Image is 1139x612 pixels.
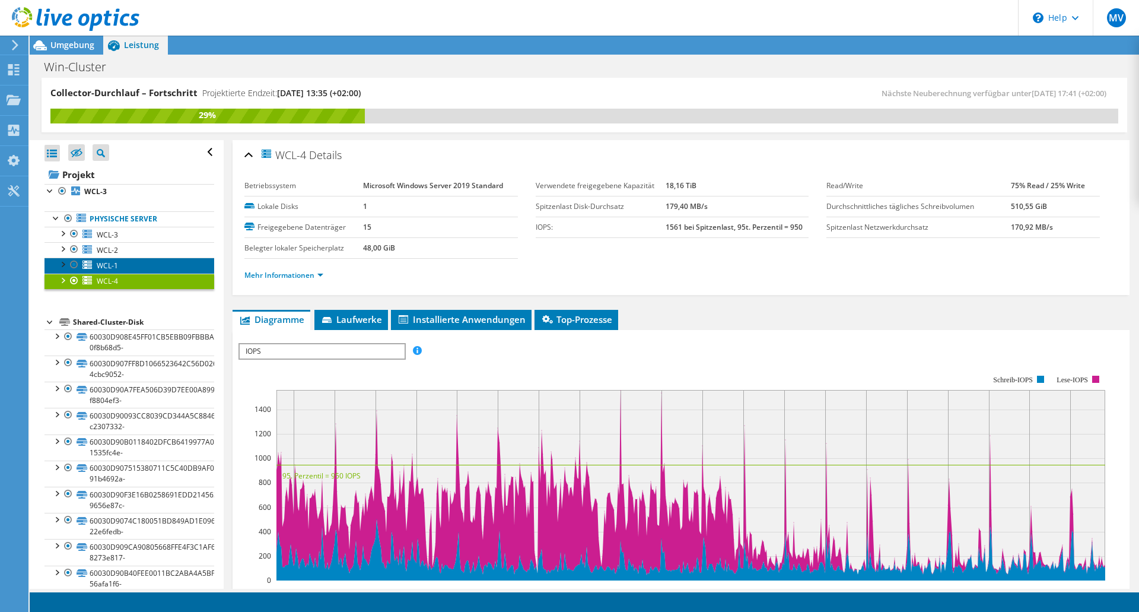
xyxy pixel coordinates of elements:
b: 1 [363,201,367,211]
text: 15:00 [326,586,344,597]
label: Durchschnittliches tägliches Schreibvolumen [826,201,1011,213]
text: 1400 [254,404,271,414]
span: WCL-4 [97,276,118,286]
a: WCL-3 [44,184,214,199]
a: 60030D907FF8D1066523642C56D0260E-4cbc9052- [44,356,214,382]
a: 60030D9074C180051BD849AD1E096730-22e6fedb- [44,513,214,539]
text: 600 [259,502,271,512]
a: Projekt [44,165,214,184]
div: 29% [50,109,365,122]
text: 800 [259,477,271,487]
span: Installierte Anwendungen [397,313,526,325]
span: WCL-3 [97,230,118,240]
span: Details [309,148,342,162]
b: Microsoft Windows Server 2019 Standard [363,180,503,191]
text: 17:00 [408,586,426,597]
text: 05:00 [898,586,917,597]
b: 510,55 GiB [1011,201,1047,211]
label: Betriebssystem [244,180,363,192]
text: 95. Perzentil = 950 IOPS [282,471,361,481]
span: WCL-2 [97,245,118,255]
b: WCL-3 [84,186,107,196]
label: Freigegebene Datenträger [244,221,363,233]
text: 16:00 [367,586,385,597]
b: 1561 bei Spitzenlast, 95t. Perzentil = 950 [666,222,803,232]
a: 60030D90B40FEE0011BC2ABA4A5BF479-56afa1f6- [44,566,214,592]
a: 60030D908E45FF01CB5EBB09FBBBAE8A-0f8b68d5- [44,329,214,356]
label: Belegter lokaler Speicherplatz [244,242,363,254]
span: Leistung [124,39,159,50]
b: 75% Read / 25% Write [1011,180,1085,191]
span: Laufwerke [320,313,382,325]
a: 60030D909CA90805668FFE4F3C1AF6AB-8273e817- [44,539,214,565]
text: 21:00 [571,586,589,597]
label: Verwendete freigegebene Kapazität [536,180,666,192]
svg: \n [1033,12,1043,23]
text: 22:00 [612,586,630,597]
label: Spitzenlast Netzwerkdurchsatz [826,221,1011,233]
a: 60030D907515380711C5C40DB9AF0BE0-91b4692a- [44,461,214,487]
text: 06:00 [939,586,957,597]
text: 400 [259,527,271,537]
span: MV [1107,8,1126,27]
label: Lokale Disks [244,201,363,213]
b: 170,92 MB/s [1011,222,1053,232]
text: 07:00 [980,586,998,597]
text: Lese-IOPS [1057,376,1089,384]
text: 09:00 [1061,586,1080,597]
text: 04:00 [857,586,876,597]
a: WCL-4 [44,274,214,289]
text: 20:00 [530,586,548,597]
text: 200 [259,551,271,561]
span: Nächste Neuberechnung verfügbar unter [882,88,1112,99]
text: 01:00 [734,586,753,597]
h4: Projektierte Endzeit: [202,87,361,100]
label: Read/Write [826,180,1011,192]
div: Shared-Cluster-Disk [73,315,214,329]
text: 18:00 [448,586,466,597]
text: 1200 [254,429,271,439]
a: 60030D90B0118402DFCB6419977A090A-1535fc4e- [44,435,214,461]
a: Mehr Informationen [244,270,323,280]
text: 1000 [254,453,271,463]
text: 00:00 [693,586,712,597]
text: 03:00 [816,586,835,597]
span: Top-Prozesse [540,313,612,325]
a: WCL-1 [44,258,214,273]
text: 02:00 [775,586,794,597]
text: 19:00 [489,586,507,597]
h1: Win-Cluster [39,61,125,74]
span: Diagramme [238,313,304,325]
b: 179,40 MB/s [666,201,708,211]
a: 60030D90F3E16B0258691EDD21456350-9656e87c- [44,487,214,513]
a: 60030D90093CC8039CD344A5C8846BC9-c2307332- [44,408,214,434]
span: [DATE] 17:41 (+02:00) [1032,88,1106,99]
span: IOPS [240,344,404,359]
a: Physische Server [44,211,214,227]
span: [DATE] 13:35 (+02:00) [277,87,361,99]
text: 08:00 [1020,586,1039,597]
a: WCL-2 [44,242,214,258]
text: 0 [267,575,271,585]
text: Schreib-IOPS [994,376,1033,384]
a: WCL-3 [44,227,214,242]
b: 48,00 GiB [363,243,395,253]
b: 15 [363,222,371,232]
label: IOPS: [536,221,666,233]
b: 18,16 TiB [666,180,696,191]
a: 60030D90A7FEA506D39D7EE00A899D73-f8804ef3- [44,382,214,408]
span: WCL-4 [260,148,306,161]
text: 23:00 [653,586,671,597]
span: WCL-1 [97,261,118,271]
text: 14:00 [285,586,303,597]
label: Spitzenlast Disk-Durchsatz [536,201,666,213]
span: Umgebung [50,39,94,50]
